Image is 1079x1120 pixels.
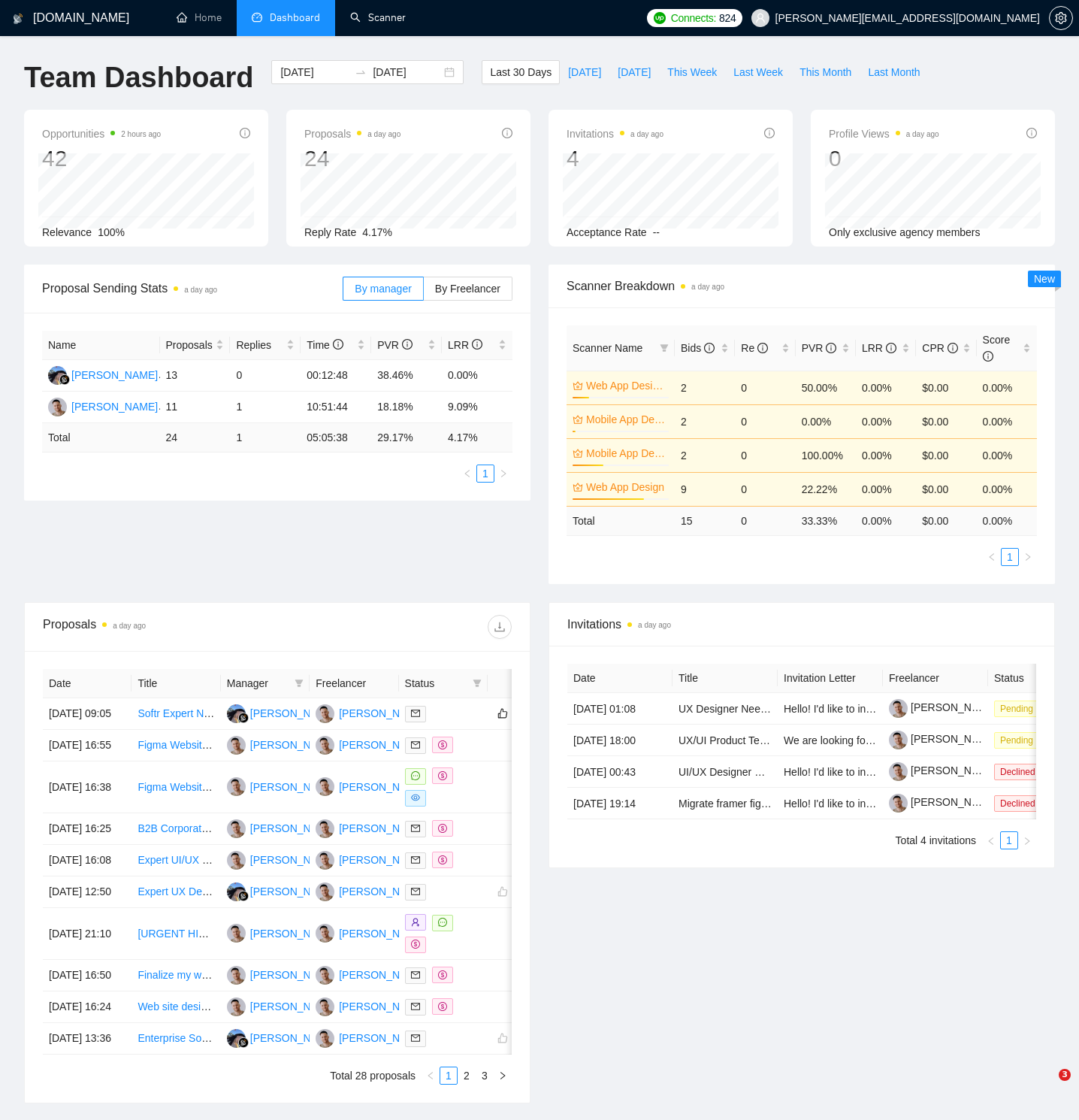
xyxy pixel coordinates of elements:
[339,1030,425,1046] div: [PERSON_NAME]
[227,777,246,796] img: SR
[227,736,246,755] img: SR
[977,472,1037,506] td: 0.00%
[983,548,1001,566] button: left
[227,851,246,870] img: SR
[568,64,601,80] span: [DATE]
[98,226,125,238] span: 100%
[236,337,283,353] span: Replies
[476,1067,493,1084] a: 3
[977,371,1037,404] td: 0.00%
[371,360,442,392] td: 38.46%
[138,885,462,898] a: Expert UX Designer – SaaS Mobile Web & E-Commerce Optimization
[333,339,343,350] span: info-circle
[177,11,222,24] a: homeHome
[316,777,334,796] img: SR
[488,615,512,639] button: download
[755,13,766,23] span: user
[367,130,400,138] time: a day ago
[883,664,988,693] th: Freelancer
[1034,273,1055,285] span: New
[482,60,560,84] button: Last 30 Days
[657,337,672,359] span: filter
[250,883,337,900] div: [PERSON_NAME]
[227,1000,337,1012] a: SR[PERSON_NAME]
[301,392,371,423] td: 10:51:44
[826,343,836,353] span: info-circle
[138,1032,394,1044] a: Enterprise Software Development for Trinity Prototypes
[339,883,425,900] div: [PERSON_NAME]
[292,672,307,695] span: filter
[295,679,304,688] span: filter
[316,1031,425,1043] a: SR[PERSON_NAME]
[679,734,987,746] a: UX/UI Product Testing Expert Needed for In-Depth User Feedback
[719,10,736,26] span: 824
[316,822,425,834] a: SR[PERSON_NAME]
[316,851,334,870] img: SR
[488,621,511,633] span: download
[230,423,301,453] td: 1
[316,924,334,943] img: SR
[735,371,795,404] td: 0
[916,371,976,404] td: $0.00
[71,398,158,415] div: [PERSON_NAME]
[725,60,791,84] button: Last Week
[238,713,249,723] img: gigradar-bm.png
[567,226,647,238] span: Acceptance Rate
[1028,1069,1064,1105] iframe: Intercom live chat
[1049,6,1073,30] button: setting
[250,1030,337,1046] div: [PERSON_NAME]
[494,1067,512,1085] button: right
[1023,837,1032,846] span: right
[227,882,246,901] img: AA
[829,125,939,143] span: Profile Views
[304,144,400,173] div: 24
[567,277,1037,295] span: Scanner Breakdown
[316,1000,425,1012] a: SR[PERSON_NAME]
[316,882,334,901] img: SR
[494,704,512,722] button: like
[316,704,334,723] img: SR
[983,548,1001,566] li: Previous Page
[791,60,860,84] button: This Month
[473,679,482,688] span: filter
[355,283,411,295] span: By manager
[983,351,993,362] span: info-circle
[301,360,371,392] td: 00:12:48
[339,998,425,1015] div: [PERSON_NAME]
[43,615,277,639] div: Proposals
[560,60,609,84] button: [DATE]
[994,797,1047,809] a: Declined
[227,1029,246,1048] img: AA
[856,438,916,472] td: 0.00%
[426,1071,435,1080] span: left
[316,885,425,897] a: SR[PERSON_NAME]
[458,465,476,483] button: left
[573,414,583,425] span: crown
[757,343,768,353] span: info-circle
[796,438,856,472] td: 100.00%
[1023,552,1032,562] span: right
[586,377,666,394] a: Web App Design (US-only)
[138,707,397,719] a: Softr Expert Needed for Client Dashboard Development
[679,703,963,715] a: UX Designer Needed for Case Management System Mockup
[463,469,472,478] span: left
[735,404,795,438] td: 0
[889,699,908,718] img: c16x6JuYKPkgThQVt5v1zDEMcHxCseNV5wwLRzcObArQvnwTBDLGpgqhwZUqjdS8sn
[339,705,425,722] div: [PERSON_NAME]
[675,438,735,472] td: 2
[316,780,425,792] a: SR[PERSON_NAME]
[994,702,1045,714] a: Pending
[435,283,500,295] span: By Freelancer
[660,344,669,353] span: filter
[856,371,916,404] td: 0.00%
[573,380,583,391] span: crown
[42,226,92,238] span: Relevance
[681,342,715,354] span: Bids
[71,367,158,383] div: [PERSON_NAME]
[442,423,512,453] td: 4.17 %
[472,339,482,350] span: info-circle
[166,337,213,353] span: Proposals
[411,855,420,864] span: mail
[638,621,671,629] time: a day ago
[48,400,158,412] a: SR[PERSON_NAME]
